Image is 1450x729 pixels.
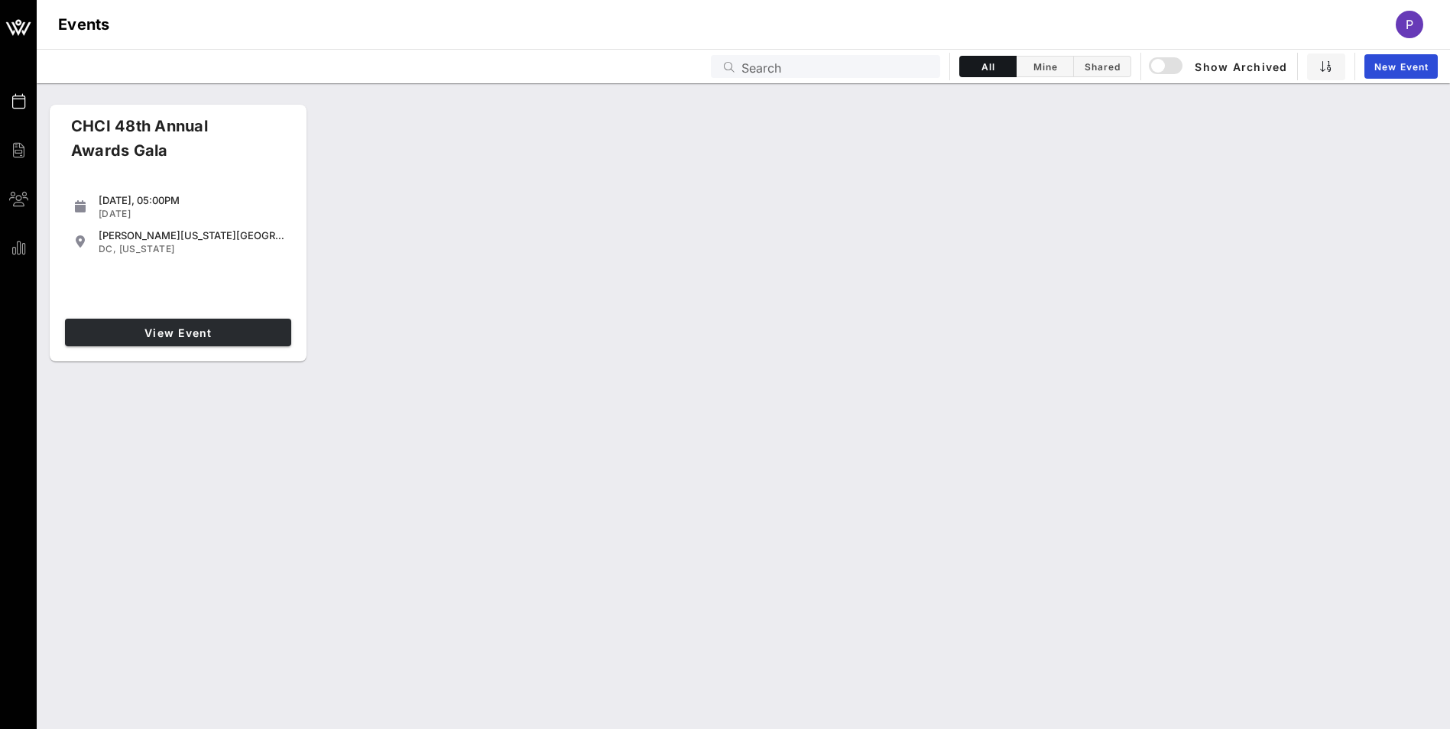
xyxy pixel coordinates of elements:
div: [PERSON_NAME][US_STATE][GEOGRAPHIC_DATA] [99,229,285,241]
button: Shared [1074,56,1131,77]
button: Show Archived [1150,53,1288,80]
button: Mine [1017,56,1074,77]
span: Mine [1026,61,1064,73]
a: New Event [1364,54,1438,79]
div: [DATE] [99,208,285,220]
a: View Event [65,319,291,346]
span: Show Archived [1151,57,1287,76]
span: [US_STATE] [119,243,175,254]
span: Shared [1083,61,1121,73]
div: CHCI 48th Annual Awards Gala [59,114,274,175]
span: View Event [71,326,285,339]
span: New Event [1374,61,1429,73]
h1: Events [58,12,110,37]
span: All [969,61,1007,73]
button: All [959,56,1017,77]
span: DC, [99,243,116,254]
span: P [1406,17,1413,32]
div: P [1396,11,1423,38]
div: [DATE], 05:00PM [99,194,285,206]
